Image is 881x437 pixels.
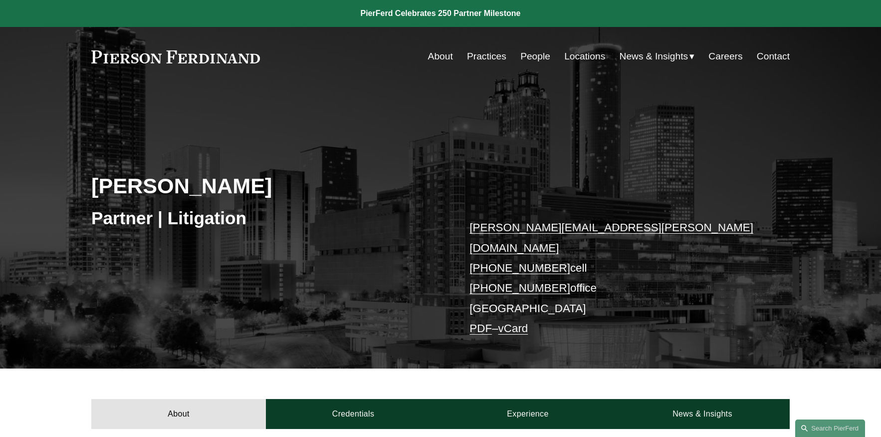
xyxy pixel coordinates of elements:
[498,322,528,335] a: vCard
[469,282,570,294] a: [PHONE_NUMBER]
[469,218,760,339] p: cell office [GEOGRAPHIC_DATA] –
[757,47,790,66] a: Contact
[564,47,605,66] a: Locations
[428,47,453,66] a: About
[266,399,440,429] a: Credentials
[91,399,266,429] a: About
[440,399,615,429] a: Experience
[469,322,492,335] a: PDF
[620,47,695,66] a: folder dropdown
[469,221,753,254] a: [PERSON_NAME][EMAIL_ADDRESS][PERSON_NAME][DOMAIN_NAME]
[620,48,688,65] span: News & Insights
[708,47,742,66] a: Careers
[795,420,865,437] a: Search this site
[91,173,440,199] h2: [PERSON_NAME]
[469,262,570,274] a: [PHONE_NUMBER]
[520,47,550,66] a: People
[91,207,440,229] h3: Partner | Litigation
[467,47,506,66] a: Practices
[615,399,790,429] a: News & Insights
